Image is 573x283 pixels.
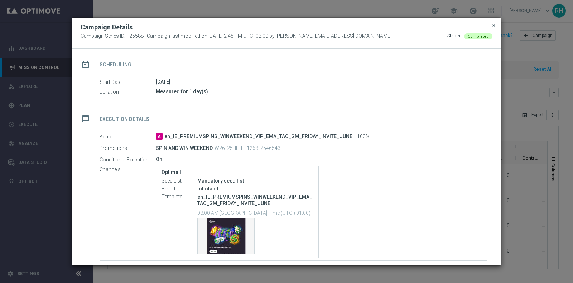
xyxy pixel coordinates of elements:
label: Promotions [100,145,156,151]
div: Mandatory seed list [197,177,313,184]
label: Brand [162,186,197,192]
div: lottoland [197,185,313,192]
span: Campaign Series ID: 126588 | Campaign last modified on [DATE] 2:45 PM UTC+02:00 by [PERSON_NAME][... [81,33,391,39]
label: Action [100,133,156,140]
span: en_IE_PREMIUMSPINS_WINWEEKEND_VIP_EMA_TAC_GM_FRIDAY_INVITE_JUNE [164,133,352,140]
label: Start Date [100,79,156,85]
div: Measured for 1 day(s) [156,88,487,95]
i: message [79,113,92,126]
div: Status: [447,33,461,39]
h2: Campaign Details [81,23,133,32]
label: Optimail [162,169,313,175]
div: On [156,156,487,163]
h2: Scheduling [100,61,131,68]
span: A [156,133,163,140]
div: [DATE] [156,78,487,85]
label: Template [162,194,197,200]
p: 08:00 AM [GEOGRAPHIC_DATA] Time (UTC +01:00) [197,209,313,216]
p: SPIN AND WIN WEEKEND [156,145,213,151]
h2: Execution Details [100,116,149,123]
label: Duration [100,89,156,95]
span: Completed [468,34,489,39]
label: Conditional Execution [100,156,156,163]
p: W26_25_IE_H_1268_2546543 [215,145,280,151]
colored-tag: Completed [464,33,492,39]
span: close [491,23,497,28]
span: 100% [357,133,370,140]
i: date_range [79,58,92,71]
label: Channels [100,166,156,173]
p: en_IE_PREMIUMSPINS_WINWEEKEND_VIP_EMA_TAC_GM_FRIDAY_INVITE_JUNE [197,194,313,207]
label: Seed List [162,178,197,184]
